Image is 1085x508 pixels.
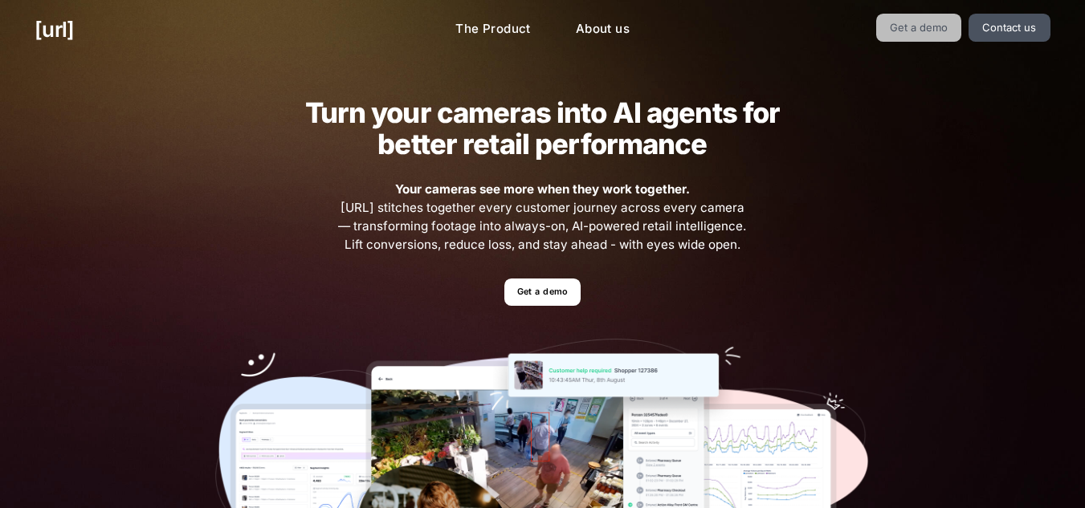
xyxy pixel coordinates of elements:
a: Get a demo [504,278,581,307]
span: [URL] stitches together every customer journey across every camera — transforming footage into al... [337,181,749,254]
h2: Turn your cameras into AI agents for better retail performance [279,97,805,160]
a: Get a demo [876,14,962,42]
a: Contact us [969,14,1050,42]
strong: Your cameras see more when they work together. [395,181,690,197]
a: [URL] [35,14,74,45]
a: About us [563,14,642,45]
a: The Product [443,14,544,45]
